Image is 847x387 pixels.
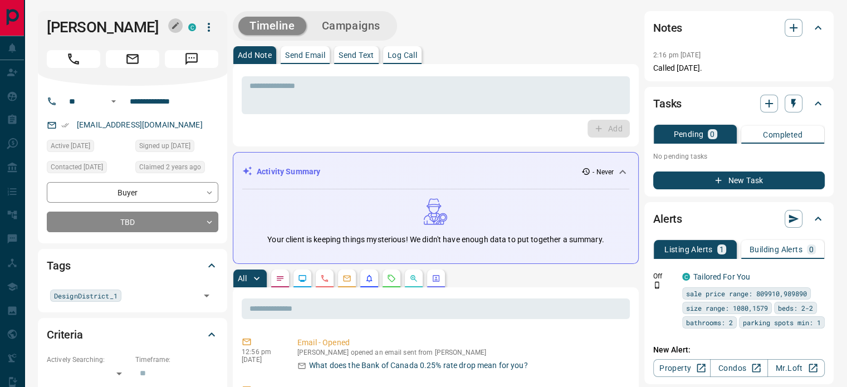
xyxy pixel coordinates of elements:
[285,51,325,59] p: Send Email
[653,359,711,377] a: Property
[593,167,614,177] p: - Never
[653,344,825,356] p: New Alert:
[686,302,768,313] span: size range: 1080,1579
[242,161,629,182] div: Activity Summary- Never
[320,274,329,283] svg: Calls
[47,182,218,203] div: Buyer
[47,321,218,348] div: Criteria
[750,246,802,253] p: Building Alerts
[139,161,201,173] span: Claimed 2 years ago
[653,19,682,37] h2: Notes
[653,281,661,289] svg: Push Notification Only
[242,356,281,364] p: [DATE]
[778,302,813,313] span: beds: 2-2
[298,274,307,283] svg: Lead Browsing Activity
[653,51,701,59] p: 2:16 pm [DATE]
[242,348,281,356] p: 12:56 pm
[51,140,90,151] span: Active [DATE]
[653,90,825,117] div: Tasks
[165,50,218,68] span: Message
[107,95,120,108] button: Open
[365,274,374,283] svg: Listing Alerts
[311,17,391,35] button: Campaigns
[710,130,714,138] p: 0
[47,252,218,279] div: Tags
[686,317,733,328] span: bathrooms: 2
[47,50,100,68] span: Call
[238,51,272,59] p: Add Note
[238,275,247,282] p: All
[767,359,825,377] a: Mr.Loft
[409,274,418,283] svg: Opportunities
[342,274,351,283] svg: Emails
[135,355,218,365] p: Timeframe:
[297,349,625,356] p: [PERSON_NAME] opened an email sent from [PERSON_NAME]
[387,274,396,283] svg: Requests
[47,140,130,155] div: Mon Aug 29 2022
[54,290,117,301] span: DesignDistrict_1
[719,246,724,253] p: 1
[653,95,682,112] h2: Tasks
[106,50,159,68] span: Email
[743,317,821,328] span: parking spots min: 1
[710,359,767,377] a: Condos
[77,120,203,129] a: [EMAIL_ADDRESS][DOMAIN_NAME]
[267,234,604,246] p: Your client is keeping things mysterious! We didn't have enough data to put together a summary.
[763,131,802,139] p: Completed
[653,205,825,232] div: Alerts
[47,18,172,36] h1: [PERSON_NAME]
[135,140,218,155] div: Mon Aug 29 2022
[653,62,825,74] p: Called [DATE].
[686,288,807,299] span: sale price range: 809910,989890
[47,212,218,232] div: TBD
[47,355,130,365] p: Actively Searching:
[653,148,825,165] p: No pending tasks
[51,161,103,173] span: Contacted [DATE]
[653,210,682,228] h2: Alerts
[276,274,285,283] svg: Notes
[238,17,306,35] button: Timeline
[388,51,417,59] p: Log Call
[309,360,528,371] p: What does the Bank of Canada 0.25% rate drop mean for you?
[135,161,218,177] div: Mon Aug 29 2022
[682,273,690,281] div: condos.ca
[653,172,825,189] button: New Task
[61,121,69,129] svg: Email Verified
[653,14,825,41] div: Notes
[257,166,320,178] p: Activity Summary
[199,288,214,303] button: Open
[673,130,703,138] p: Pending
[47,161,130,177] div: Tue Aug 30 2022
[339,51,374,59] p: Send Text
[432,274,440,283] svg: Agent Actions
[693,272,750,281] a: Tailored For You
[653,271,675,281] p: Off
[188,23,196,31] div: condos.ca
[664,246,713,253] p: Listing Alerts
[47,257,70,275] h2: Tags
[297,337,625,349] p: Email - Opened
[139,140,190,151] span: Signed up [DATE]
[47,326,83,344] h2: Criteria
[809,246,814,253] p: 0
